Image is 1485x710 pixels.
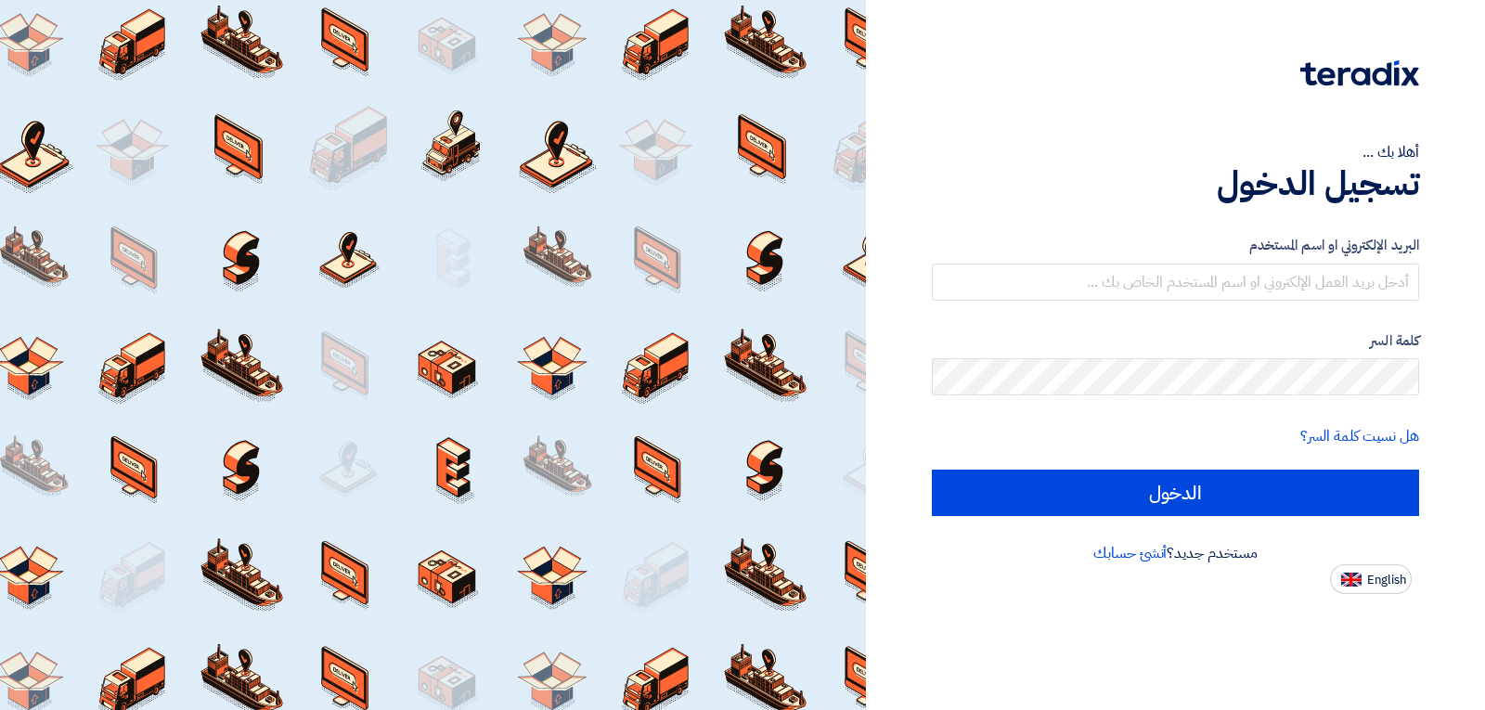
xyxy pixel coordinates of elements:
[932,264,1419,301] input: أدخل بريد العمل الإلكتروني او اسم المستخدم الخاص بك ...
[1300,60,1419,86] img: Teradix logo
[1341,573,1362,587] img: en-US.png
[1330,564,1412,594] button: English
[1300,425,1419,447] a: هل نسيت كلمة السر؟
[1093,542,1167,564] a: أنشئ حسابك
[932,235,1419,256] label: البريد الإلكتروني او اسم المستخدم
[1367,574,1406,587] span: English
[932,330,1419,352] label: كلمة السر
[932,141,1419,163] div: أهلا بك ...
[932,470,1419,516] input: الدخول
[932,163,1419,204] h1: تسجيل الدخول
[932,542,1419,564] div: مستخدم جديد؟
